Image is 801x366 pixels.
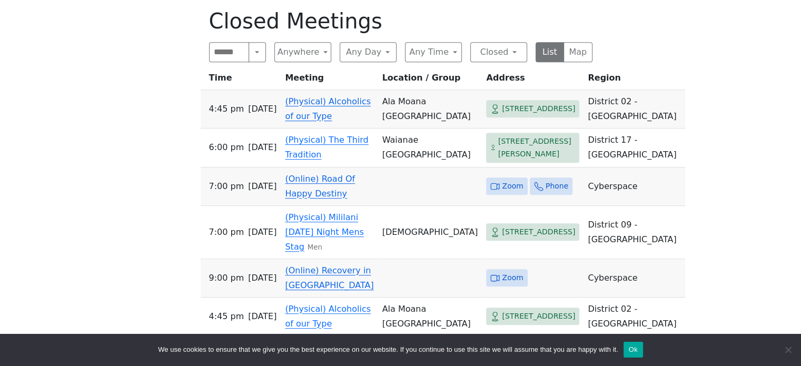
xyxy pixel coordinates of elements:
a: (Physical) Alcoholics of our Type [285,304,371,329]
span: 6:00 PM [209,140,244,155]
input: Search [209,42,250,62]
th: Region [584,71,685,90]
span: Zoom [502,180,523,193]
a: (Online) Road Of Happy Destiny [285,174,355,199]
button: List [536,42,565,62]
span: 4:45 PM [209,102,244,116]
th: Location / Group [378,71,482,90]
span: 4:45 PM [209,309,244,324]
span: [STREET_ADDRESS] [502,225,575,239]
button: Any Day [340,42,397,62]
td: District 09 - [GEOGRAPHIC_DATA] [584,206,685,259]
td: Ala Moana [GEOGRAPHIC_DATA] [378,298,482,336]
td: District 02 - [GEOGRAPHIC_DATA] [584,90,685,128]
button: Closed [470,42,527,62]
button: Any Time [405,42,462,62]
a: (Physical) Alcoholics of our Type [285,96,371,121]
span: [DATE] [248,179,276,194]
td: District 17 - [GEOGRAPHIC_DATA] [584,128,685,167]
span: 7:00 PM [209,179,244,194]
span: No [783,344,793,355]
a: (Physical) Mililani [DATE] Night Mens Stag [285,212,363,252]
span: Zoom [502,271,523,284]
td: Cyberspace [584,259,685,298]
td: [DEMOGRAPHIC_DATA] [378,206,482,259]
button: Search [249,42,265,62]
span: [DATE] [248,271,276,285]
span: [DATE] [248,140,276,155]
a: (Physical) The Third Tradition [285,135,368,160]
button: Anywhere [274,42,331,62]
td: Waianae [GEOGRAPHIC_DATA] [378,128,482,167]
button: Ok [624,342,643,358]
a: (Online) Recovery in [GEOGRAPHIC_DATA] [285,265,373,290]
h1: Closed Meetings [209,8,592,34]
span: [DATE] [248,225,276,240]
th: Address [482,71,584,90]
small: Men [308,243,322,251]
th: Meeting [281,71,378,90]
span: [DATE] [248,102,276,116]
span: We use cookies to ensure that we give you the best experience on our website. If you continue to ... [158,344,618,355]
span: 7:00 PM [209,225,244,240]
button: Map [563,42,592,62]
td: Ala Moana [GEOGRAPHIC_DATA] [378,90,482,128]
td: District 02 - [GEOGRAPHIC_DATA] [584,298,685,336]
span: [STREET_ADDRESS][PERSON_NAME] [498,135,576,161]
span: Phone [546,180,568,193]
span: [STREET_ADDRESS] [502,102,575,115]
span: [DATE] [248,309,276,324]
td: Cyberspace [584,167,685,206]
th: Time [201,71,281,90]
span: 9:00 PM [209,271,244,285]
span: [STREET_ADDRESS] [502,310,575,323]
